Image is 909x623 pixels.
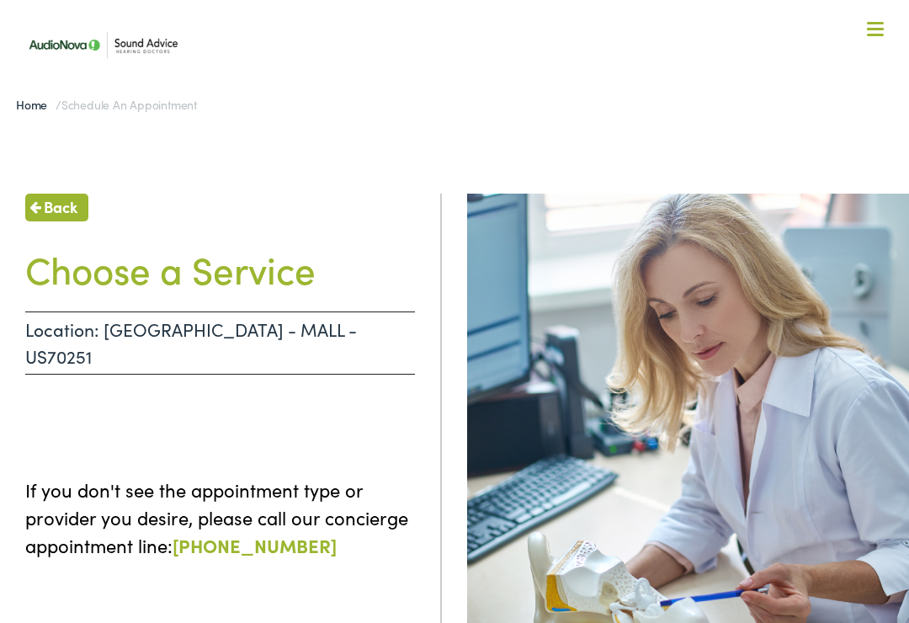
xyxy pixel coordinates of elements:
p: Location: [GEOGRAPHIC_DATA] - MALL - US70251 [25,311,415,375]
span: Back [44,195,77,218]
a: Back [25,194,88,221]
a: [PHONE_NUMBER] [173,532,337,558]
a: Home [16,96,56,113]
span: / [16,96,197,113]
p: If you don't see the appointment type or provider you desire, please call our concierge appointme... [25,476,415,559]
span: Schedule an Appointment [61,96,197,113]
a: What We Offer [31,67,891,120]
h1: Choose a Service [25,247,415,291]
